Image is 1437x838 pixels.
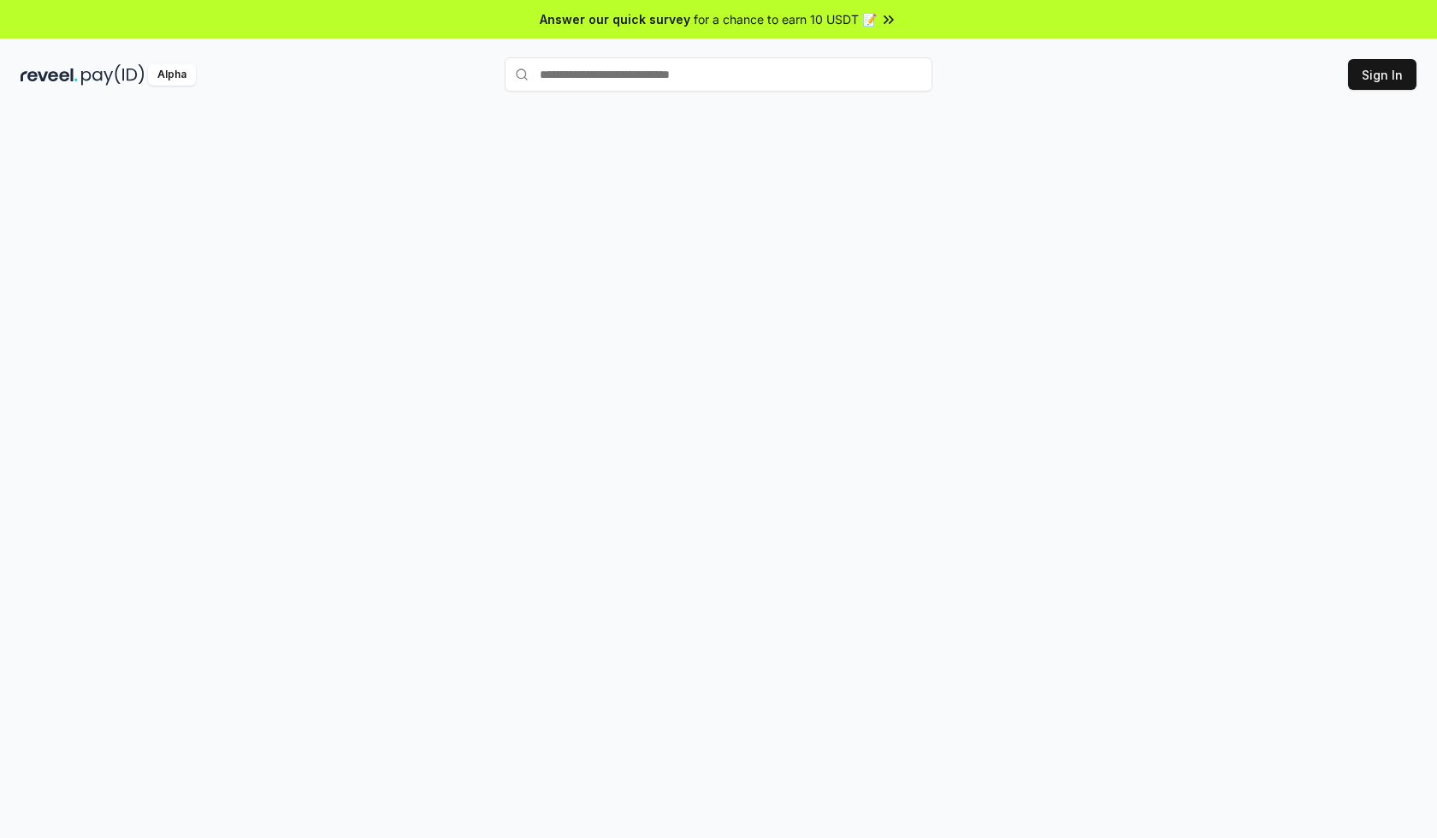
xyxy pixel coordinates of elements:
[21,64,78,86] img: reveel_dark
[148,64,196,86] div: Alpha
[540,10,690,28] span: Answer our quick survey
[81,64,145,86] img: pay_id
[694,10,877,28] span: for a chance to earn 10 USDT 📝
[1348,59,1416,90] button: Sign In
